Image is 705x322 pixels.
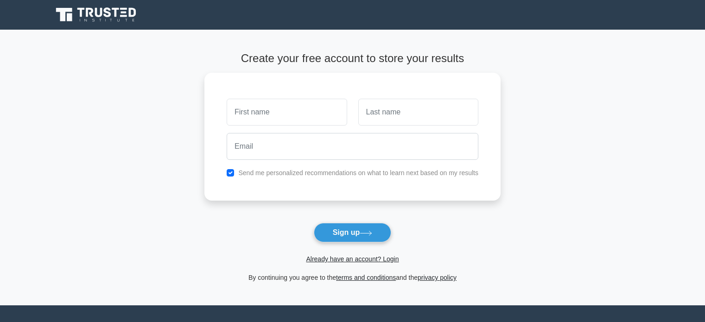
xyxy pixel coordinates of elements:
[227,133,478,160] input: Email
[306,255,399,263] a: Already have an account? Login
[204,52,501,65] h4: Create your free account to store your results
[418,274,457,281] a: privacy policy
[227,99,347,126] input: First name
[336,274,396,281] a: terms and conditions
[238,169,478,177] label: Send me personalized recommendations on what to learn next based on my results
[358,99,478,126] input: Last name
[199,272,506,283] div: By continuing you agree to the and the
[314,223,392,242] button: Sign up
